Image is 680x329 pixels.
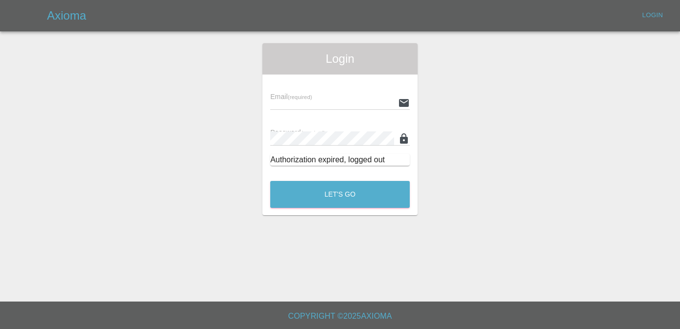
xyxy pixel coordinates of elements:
[270,181,410,208] button: Let's Go
[47,8,86,24] h5: Axioma
[270,154,410,166] div: Authorization expired, logged out
[270,51,410,67] span: Login
[637,8,668,23] a: Login
[270,93,312,101] span: Email
[8,309,672,323] h6: Copyright © 2025 Axioma
[270,128,325,136] span: Password
[288,94,312,100] small: (required)
[301,130,326,136] small: (required)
